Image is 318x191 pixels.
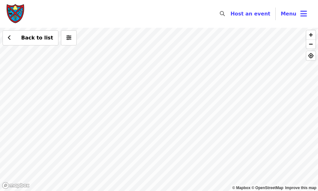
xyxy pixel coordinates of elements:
[2,182,30,189] a: Mapbox logo
[229,6,234,21] input: Search
[306,39,315,49] button: Zoom Out
[8,35,11,41] i: chevron-left icon
[285,186,316,190] a: Map feedback
[220,11,225,17] i: search icon
[232,186,251,190] a: Mapbox
[306,30,315,39] button: Zoom In
[276,6,312,21] button: Toggle account menu
[231,11,270,17] a: Host an event
[6,4,25,24] img: Society of St. Andrew - Home
[3,30,58,45] button: Back to list
[66,35,71,41] i: sliders-h icon
[306,51,315,60] button: Find My Location
[61,30,77,45] button: More filters (0 selected)
[21,35,53,41] span: Back to list
[251,186,283,190] a: OpenStreetMap
[300,9,307,18] i: bars icon
[281,11,297,17] span: Menu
